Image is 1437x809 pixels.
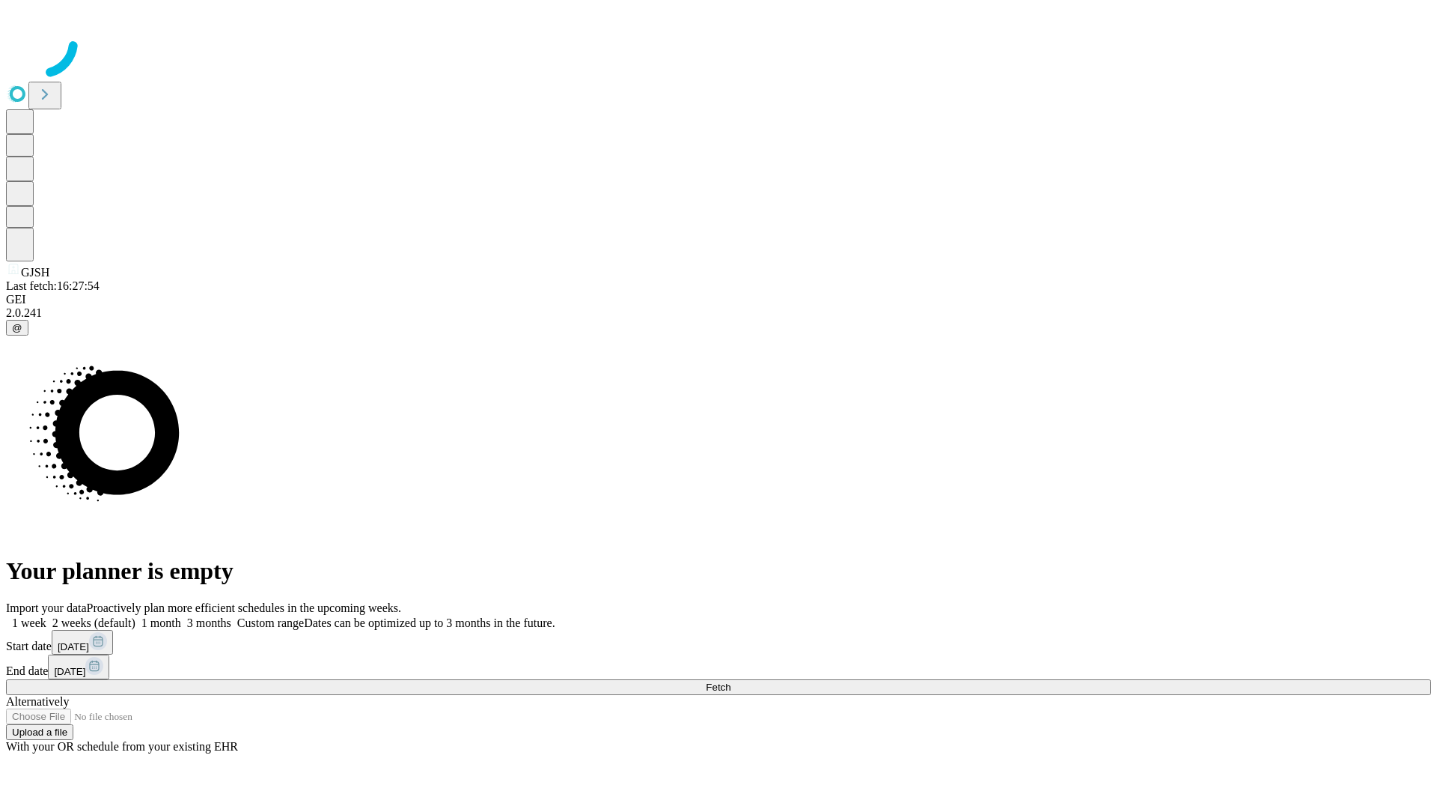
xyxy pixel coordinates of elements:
[21,266,49,279] span: GJSH
[706,682,730,693] span: Fetch
[6,655,1431,679] div: End date
[12,322,22,333] span: @
[54,666,85,677] span: [DATE]
[237,616,304,629] span: Custom range
[6,740,238,753] span: With your OR schedule from your existing EHR
[58,641,89,652] span: [DATE]
[6,306,1431,320] div: 2.0.241
[52,630,113,655] button: [DATE]
[12,616,46,629] span: 1 week
[87,602,401,614] span: Proactively plan more efficient schedules in the upcoming weeks.
[6,293,1431,306] div: GEI
[6,320,28,336] button: @
[6,695,69,708] span: Alternatively
[141,616,181,629] span: 1 month
[6,679,1431,695] button: Fetch
[6,557,1431,585] h1: Your planner is empty
[48,655,109,679] button: [DATE]
[6,279,100,292] span: Last fetch: 16:27:54
[304,616,555,629] span: Dates can be optimized up to 3 months in the future.
[52,616,135,629] span: 2 weeks (default)
[6,630,1431,655] div: Start date
[6,602,87,614] span: Import your data
[187,616,231,629] span: 3 months
[6,724,73,740] button: Upload a file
